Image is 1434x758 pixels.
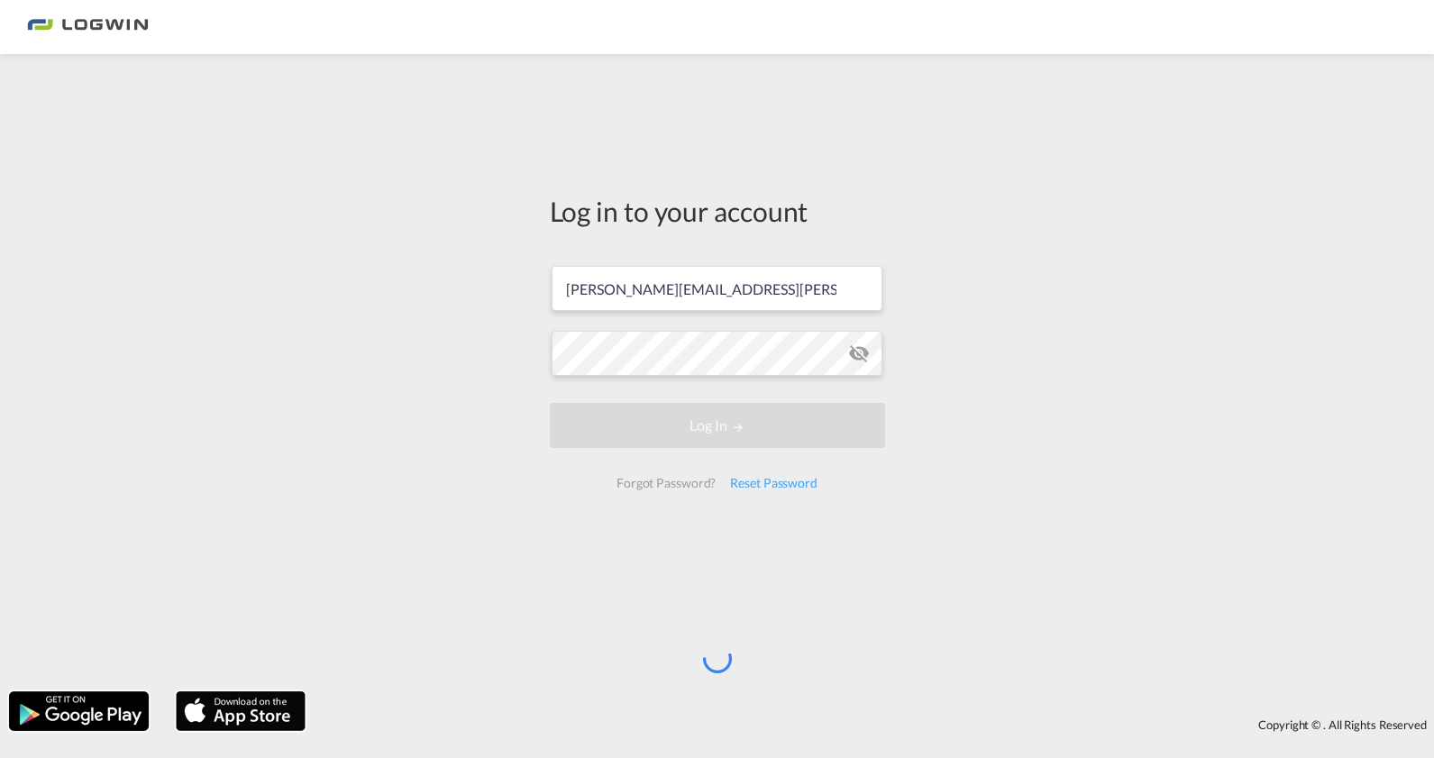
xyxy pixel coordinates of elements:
[174,690,307,733] img: apple.png
[723,467,825,499] div: Reset Password
[609,467,723,499] div: Forgot Password?
[315,709,1434,740] div: Copyright © . All Rights Reserved
[848,342,870,364] md-icon: icon-eye-off
[552,266,882,311] input: Enter email/phone number
[550,403,885,448] button: LOGIN
[550,192,885,230] div: Log in to your account
[7,690,151,733] img: google.png
[27,7,149,48] img: bc73a0e0d8c111efacd525e4c8ad7d32.png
